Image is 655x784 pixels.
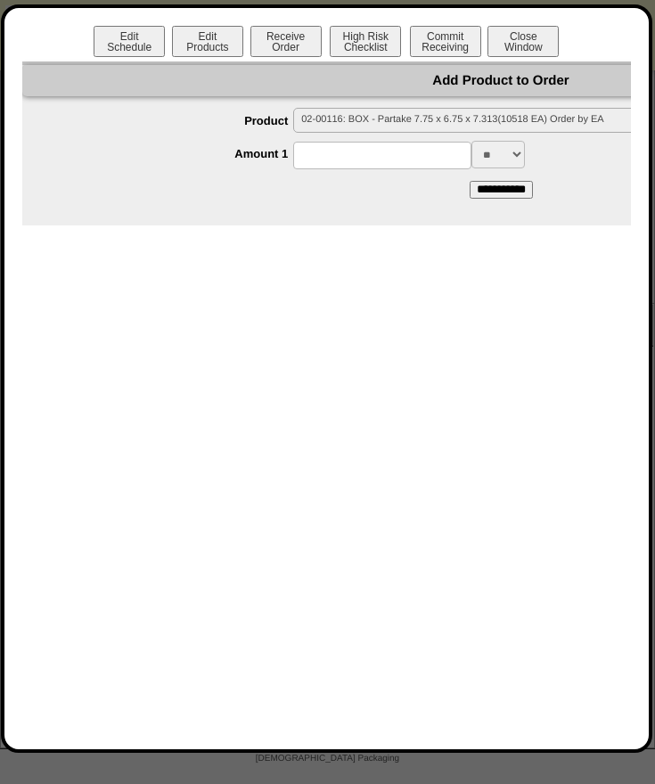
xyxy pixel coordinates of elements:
[250,26,322,57] button: ReceiveOrder
[330,26,401,57] button: High RiskChecklist
[328,41,405,53] a: High RiskChecklist
[487,26,559,57] button: CloseWindow
[410,26,481,57] button: CommitReceiving
[486,40,561,53] a: CloseWindow
[172,26,243,57] button: EditProducts
[58,114,294,127] label: Product
[58,147,294,160] label: Amount 1
[94,26,165,57] button: EditSchedule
